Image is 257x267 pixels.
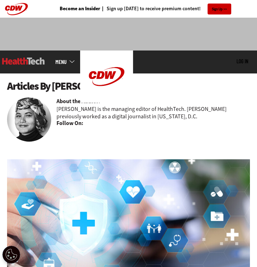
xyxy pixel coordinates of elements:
a: CDW [80,97,133,105]
a: mobile-menu [55,59,80,65]
a: Log in [237,58,248,64]
img: Teta-Alim [7,97,51,142]
p: [PERSON_NAME] is the managing editor of HealthTech. [PERSON_NAME] previously worked as a digital ... [56,105,250,120]
img: Home [80,51,133,103]
div: Cookie Settings [2,246,20,263]
img: Home [2,58,45,65]
a: Sign Up [208,4,231,14]
b: Follow On: [56,119,83,127]
a: Become an Insider [60,6,100,11]
div: User menu [237,58,248,65]
a: Sign up [DATE] to receive premium content! [100,6,201,11]
button: Open Preferences [2,246,20,263]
